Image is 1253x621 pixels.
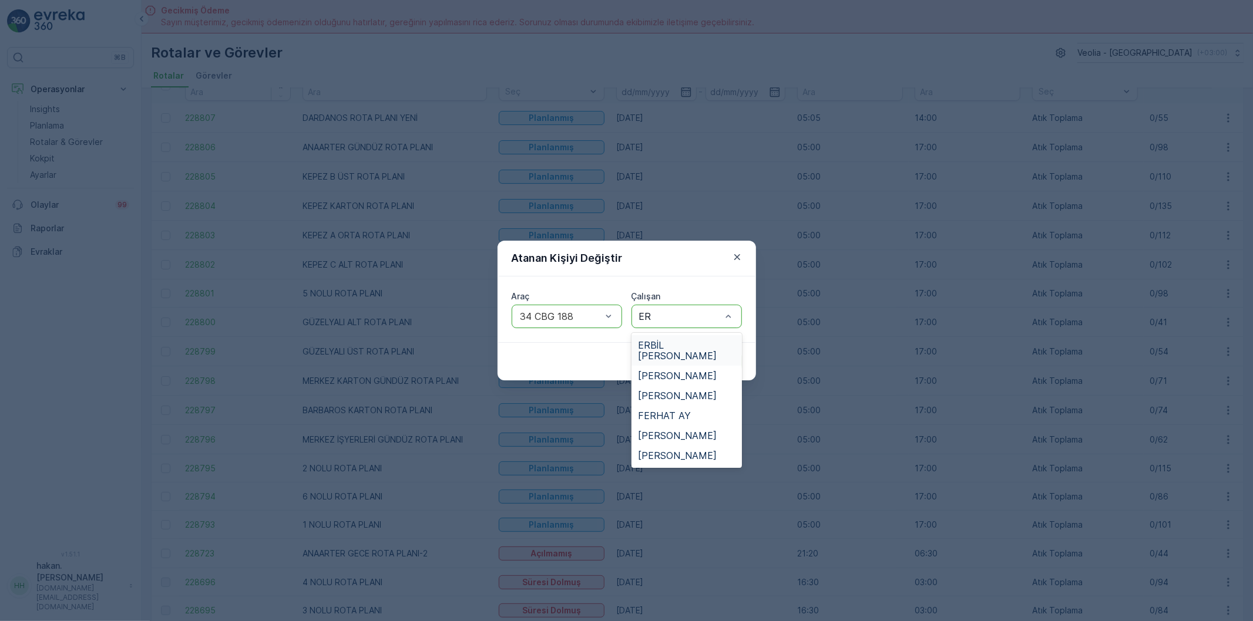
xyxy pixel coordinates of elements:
[639,340,735,361] span: ERBİL [PERSON_NAME]
[639,370,717,381] span: [PERSON_NAME]
[639,430,717,441] span: [PERSON_NAME]
[639,410,691,421] span: FERHAT AY
[639,450,717,461] span: [PERSON_NAME]
[512,291,530,301] label: Araç
[512,250,623,266] p: Atanan Kişiyi Değiştir
[639,390,717,401] span: [PERSON_NAME]
[631,291,661,301] label: Çalışan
